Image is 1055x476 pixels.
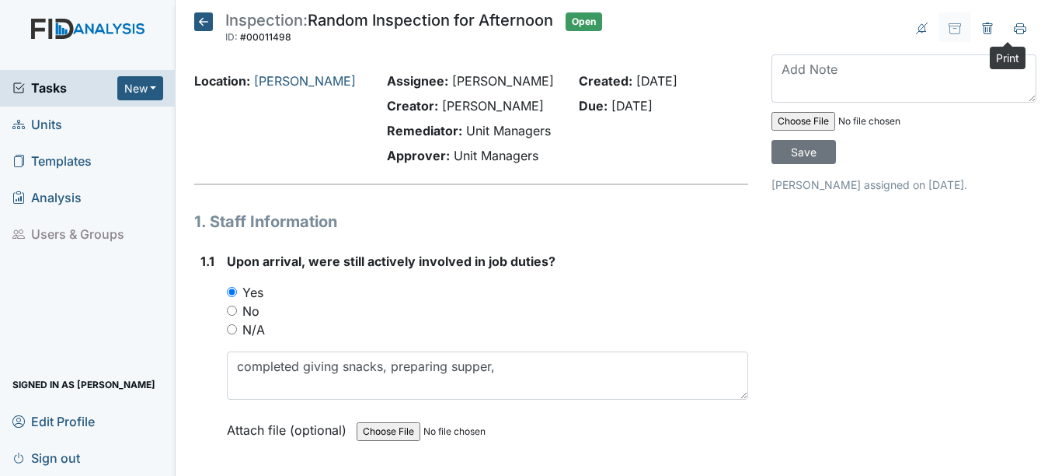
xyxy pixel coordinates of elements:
strong: Remediator: [387,123,462,138]
label: 1.1 [200,252,214,271]
strong: Location: [194,73,250,89]
div: Random Inspection for Afternoon [225,12,553,47]
input: No [227,306,237,316]
strong: Created: [579,73,632,89]
span: #00011498 [240,31,291,43]
label: Attach file (optional) [227,412,353,439]
strong: Creator: [387,98,438,114]
span: Unit Managers [454,148,538,163]
span: Unit Managers [466,123,551,138]
h1: 1. Staff Information [194,210,747,233]
span: Upon arrival, were still actively involved in job duties? [227,254,555,269]
span: Analysis [12,186,82,210]
input: Save [771,140,836,164]
input: Yes [227,287,237,297]
span: ID: [225,31,238,43]
span: Units [12,113,62,137]
label: Yes [242,283,263,302]
span: Edit Profile [12,409,95,433]
a: Tasks [12,79,117,97]
span: [PERSON_NAME] [452,73,554,89]
a: [PERSON_NAME] [254,73,356,89]
button: New [117,76,164,100]
span: Inspection: [225,11,308,30]
span: Signed in as [PERSON_NAME] [12,373,155,397]
span: Templates [12,149,92,173]
div: Print [990,47,1025,69]
label: No [242,302,259,320]
span: Sign out [12,446,80,470]
strong: Assignee: [387,73,448,89]
label: N/A [242,320,265,339]
span: Open [566,12,602,31]
strong: Due: [579,98,608,114]
span: [DATE] [611,98,653,114]
p: [PERSON_NAME] assigned on [DATE]. [771,177,1036,193]
strong: Approver: [387,148,450,163]
span: [PERSON_NAME] [442,98,544,114]
input: N/A [227,324,237,334]
span: [DATE] [636,73,677,89]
